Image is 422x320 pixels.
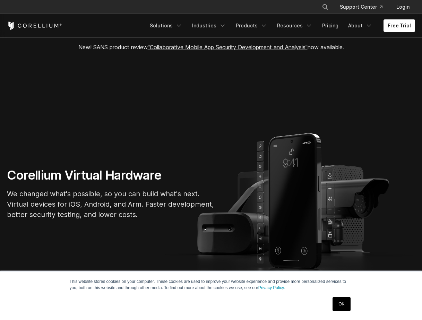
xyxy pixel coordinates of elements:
a: OK [333,297,350,311]
a: Solutions [146,19,187,32]
div: Navigation Menu [313,1,415,13]
a: "Collaborative Mobile App Security Development and Analysis" [148,44,308,51]
span: New! SANS product review now available. [78,44,344,51]
a: Corellium Home [7,21,62,30]
a: Support Center [334,1,388,13]
div: Navigation Menu [146,19,415,32]
a: Login [391,1,415,13]
button: Search [319,1,331,13]
p: This website stores cookies on your computer. These cookies are used to improve your website expe... [70,278,353,291]
a: Free Trial [384,19,415,32]
a: About [344,19,377,32]
a: Privacy Policy. [258,285,285,290]
p: We changed what's possible, so you can build what's next. Virtual devices for iOS, Android, and A... [7,189,215,220]
a: Industries [188,19,230,32]
a: Resources [273,19,317,32]
a: Products [232,19,272,32]
h1: Corellium Virtual Hardware [7,167,215,183]
a: Pricing [318,19,343,32]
